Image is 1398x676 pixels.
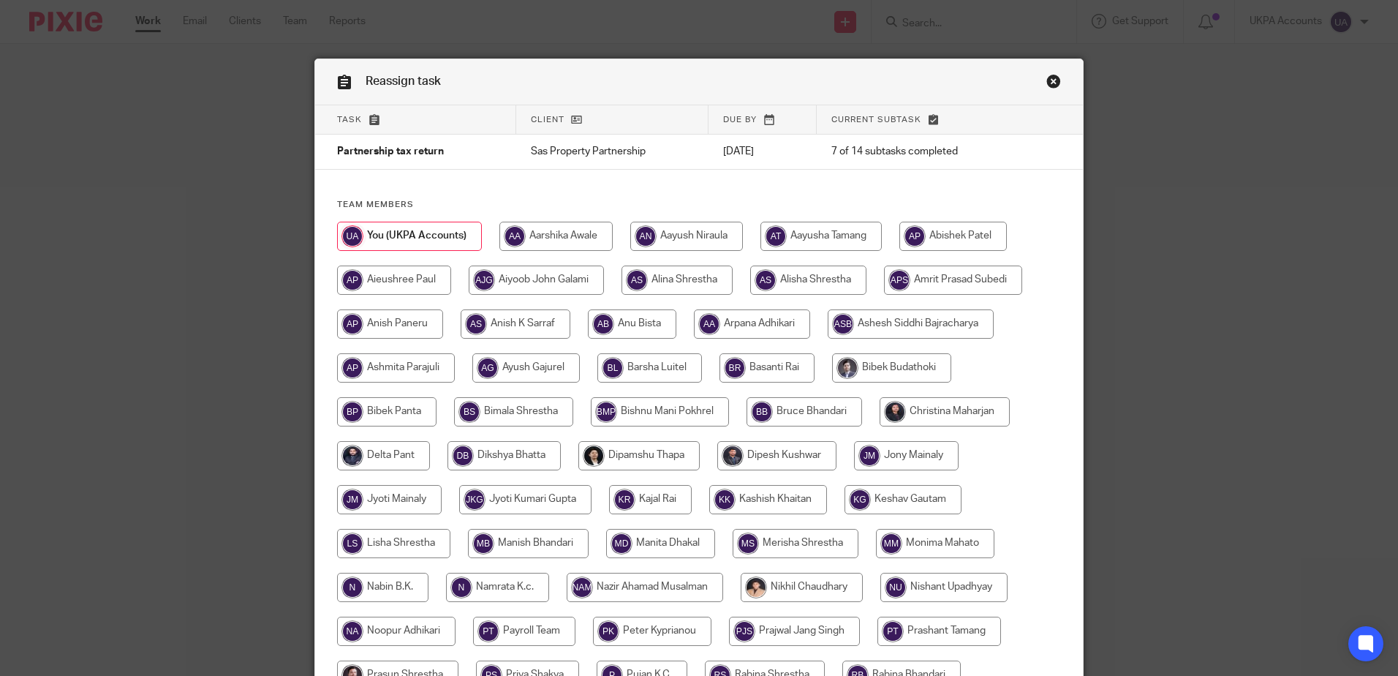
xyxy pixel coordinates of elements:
[531,116,564,124] span: Client
[1046,74,1061,94] a: Close this dialog window
[337,116,362,124] span: Task
[531,144,694,159] p: Sas Property Partnership
[337,199,1061,211] h4: Team members
[817,135,1024,170] td: 7 of 14 subtasks completed
[831,116,921,124] span: Current subtask
[366,75,441,87] span: Reassign task
[337,147,444,157] span: Partnership tax return
[723,116,757,124] span: Due by
[723,144,802,159] p: [DATE]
